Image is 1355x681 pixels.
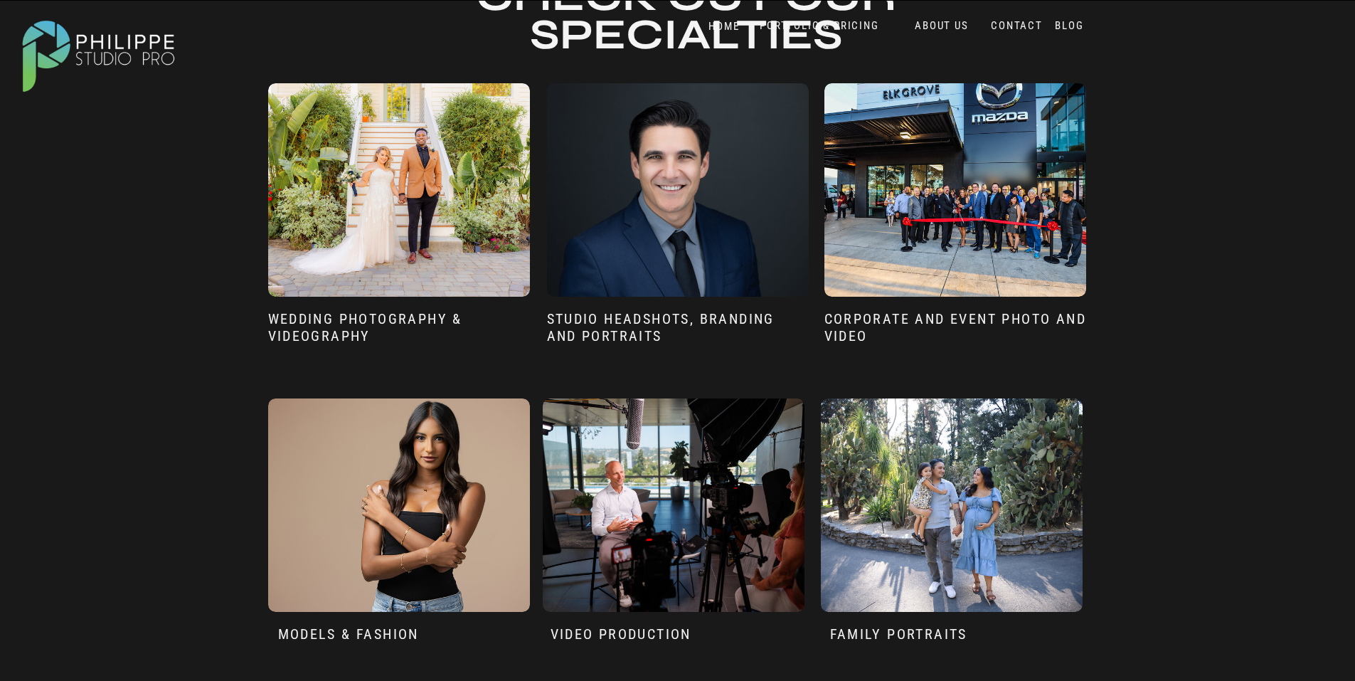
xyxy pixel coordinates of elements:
a: family portraits [830,625,1021,648]
a: Models & fashion [278,625,445,643]
a: CONTACT [988,19,1046,33]
a: HOME [694,20,755,33]
a: PORTFOLIO & PRICING [755,19,885,33]
a: wEDDING pHOTOGRAPHY & vIDEOGRAPHY [268,310,530,349]
a: cORPORATE AND eVENT pHOTO AND vIDEO [824,310,1088,354]
a: sTUDIO HEADSHOTS, BRANDING AND pORTRAITS [547,310,809,354]
a: video production [551,625,728,648]
a: BLOG [1052,19,1088,33]
a: ABOUT US [912,19,972,33]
